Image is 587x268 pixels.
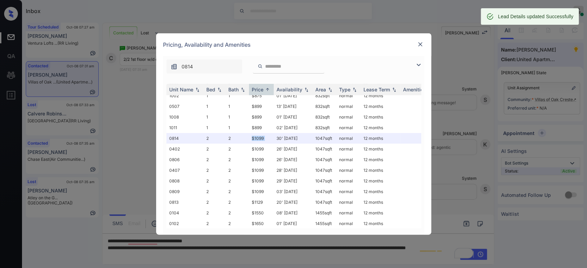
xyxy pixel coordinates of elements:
[166,154,204,165] td: 0806
[274,122,313,133] td: 02' [DATE]
[339,87,350,92] div: Type
[226,122,249,133] td: 1
[204,122,226,133] td: 1
[274,144,313,154] td: 26' [DATE]
[249,144,274,154] td: $1099
[249,122,274,133] td: $899
[249,133,274,144] td: $1099
[258,63,263,69] img: icon-zuma
[361,112,400,122] td: 12 months
[361,122,400,133] td: 12 months
[166,122,204,133] td: 1011
[204,112,226,122] td: 1
[498,10,573,23] div: Lead Details updated Successfully
[166,218,204,229] td: 0102
[274,176,313,186] td: 29' [DATE]
[169,87,193,92] div: Unit Name
[226,144,249,154] td: 2
[166,133,204,144] td: 0814
[226,154,249,165] td: 2
[313,144,336,154] td: 1047 sqft
[166,176,204,186] td: 0808
[156,33,431,56] div: Pricing, Availability and Amenities
[204,144,226,154] td: 2
[361,176,400,186] td: 12 months
[166,197,204,208] td: 0813
[336,122,361,133] td: normal
[249,176,274,186] td: $1099
[313,112,336,122] td: 832 sqft
[361,154,400,165] td: 12 months
[313,208,336,218] td: 1455 sqft
[313,186,336,197] td: 1047 sqft
[226,218,249,229] td: 2
[216,87,223,92] img: sorting
[361,186,400,197] td: 12 months
[166,101,204,112] td: 0507
[313,165,336,176] td: 1047 sqft
[336,186,361,197] td: normal
[204,133,226,144] td: 2
[303,87,310,92] img: sorting
[336,154,361,165] td: normal
[226,101,249,112] td: 1
[313,133,336,144] td: 1047 sqft
[166,186,204,197] td: 0809
[204,197,226,208] td: 2
[336,218,361,229] td: normal
[336,144,361,154] td: normal
[166,165,204,176] td: 0407
[166,208,204,218] td: 0104
[249,165,274,176] td: $1099
[249,208,274,218] td: $1550
[336,112,361,122] td: normal
[249,112,274,122] td: $899
[363,87,390,92] div: Lease Term
[313,154,336,165] td: 1047 sqft
[336,197,361,208] td: normal
[336,101,361,112] td: normal
[166,90,204,101] td: 1002
[249,101,274,112] td: $899
[239,87,246,92] img: sorting
[336,133,361,144] td: normal
[166,112,204,122] td: 1008
[336,90,361,101] td: normal
[264,87,271,92] img: sorting
[204,218,226,229] td: 2
[204,176,226,186] td: 2
[206,87,215,92] div: Bed
[313,122,336,133] td: 832 sqft
[361,101,400,112] td: 12 months
[182,63,193,70] span: 0814
[274,154,313,165] td: 26' [DATE]
[327,87,334,92] img: sorting
[313,90,336,101] td: 832 sqft
[249,154,274,165] td: $1099
[194,87,201,92] img: sorting
[274,165,313,176] td: 28' [DATE]
[361,144,400,154] td: 12 months
[204,165,226,176] td: 2
[274,90,313,101] td: 01' [DATE]
[315,87,326,92] div: Area
[414,61,423,69] img: icon-zuma
[276,87,302,92] div: Availability
[313,176,336,186] td: 1047 sqft
[313,101,336,112] td: 832 sqft
[274,218,313,229] td: 01' [DATE]
[171,63,177,70] img: icon-zuma
[166,144,204,154] td: 0402
[226,165,249,176] td: 2
[361,208,400,218] td: 12 months
[274,133,313,144] td: 30' [DATE]
[274,101,313,112] td: 13' [DATE]
[252,87,263,92] div: Price
[228,87,239,92] div: Bath
[226,112,249,122] td: 1
[417,41,424,48] img: close
[361,133,400,144] td: 12 months
[391,87,398,92] img: sorting
[226,90,249,101] td: 1
[336,165,361,176] td: normal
